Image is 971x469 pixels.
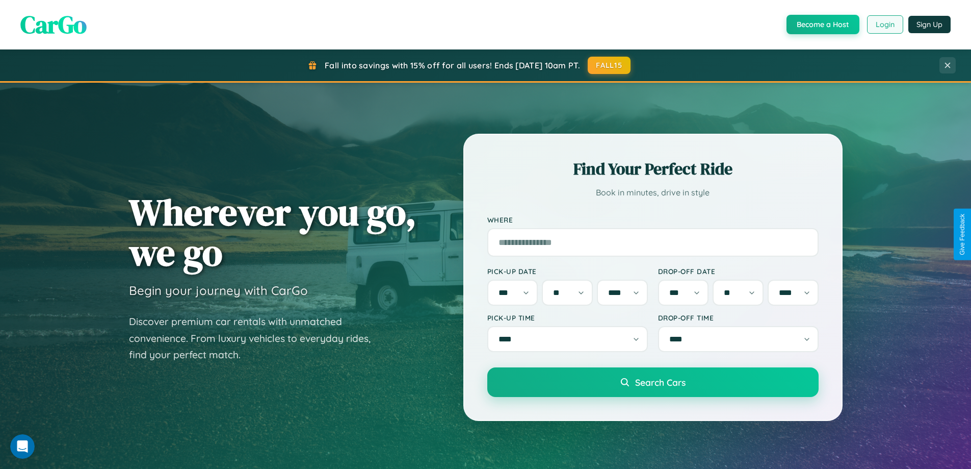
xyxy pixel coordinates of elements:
button: FALL15 [588,57,631,74]
label: Pick-up Time [487,313,648,322]
iframe: Intercom live chat [10,434,35,459]
button: Become a Host [786,15,859,34]
p: Book in minutes, drive in style [487,185,819,200]
h2: Find Your Perfect Ride [487,158,819,180]
div: Give Feedback [959,214,966,255]
button: Login [867,15,903,34]
button: Search Cars [487,367,819,397]
label: Drop-off Time [658,313,819,322]
label: Pick-up Date [487,267,648,276]
span: Fall into savings with 15% off for all users! Ends [DATE] 10am PT. [325,60,580,70]
label: Drop-off Date [658,267,819,276]
p: Discover premium car rentals with unmatched convenience. From luxury vehicles to everyday rides, ... [129,313,384,363]
span: CarGo [20,8,87,41]
span: Search Cars [635,377,686,388]
h3: Begin your journey with CarGo [129,283,308,298]
button: Sign Up [908,16,951,33]
h1: Wherever you go, we go [129,192,416,273]
label: Where [487,215,819,224]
